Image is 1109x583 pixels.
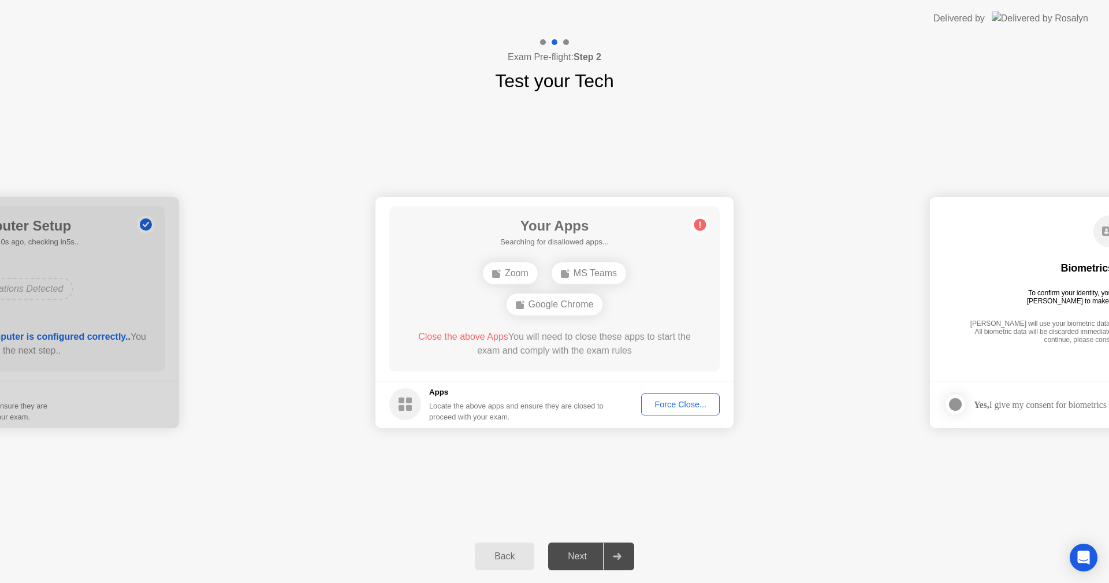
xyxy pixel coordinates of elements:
[475,543,534,570] button: Back
[574,52,601,62] b: Step 2
[429,387,604,398] h5: Apps
[552,262,626,284] div: MS Teams
[552,551,603,562] div: Next
[429,400,604,422] div: Locate the above apps and ensure they are closed to proceed with your exam.
[500,216,609,236] h1: Your Apps
[406,330,704,358] div: You will need to close these apps to start the exam and comply with the exam rules
[508,50,601,64] h4: Exam Pre-flight:
[974,400,989,410] strong: Yes,
[507,294,603,315] div: Google Chrome
[645,400,716,409] div: Force Close...
[933,12,985,25] div: Delivered by
[418,332,508,341] span: Close the above Apps
[548,543,634,570] button: Next
[495,67,614,95] h1: Test your Tech
[483,262,538,284] div: Zoom
[1070,544,1097,571] div: Open Intercom Messenger
[500,236,609,248] h5: Searching for disallowed apps...
[641,393,720,415] button: Force Close...
[478,551,531,562] div: Back
[992,12,1088,25] img: Delivered by Rosalyn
